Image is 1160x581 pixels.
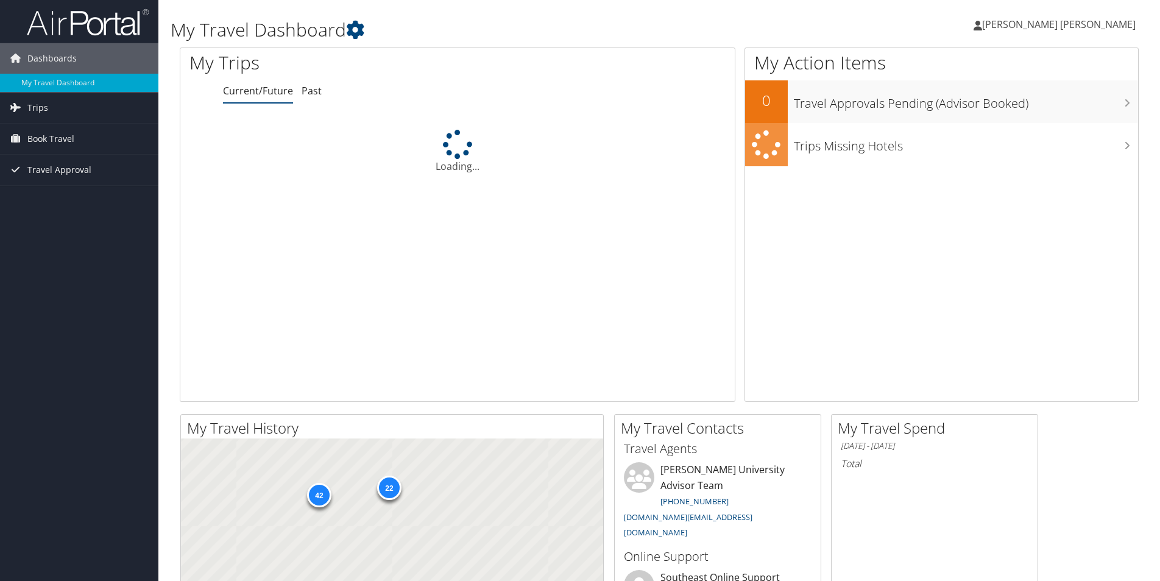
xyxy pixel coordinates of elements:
[660,496,729,507] a: [PHONE_NUMBER]
[624,440,812,457] h3: Travel Agents
[302,84,322,97] a: Past
[27,155,91,185] span: Travel Approval
[621,418,821,438] h2: My Travel Contacts
[189,50,495,76] h1: My Trips
[27,93,48,123] span: Trips
[377,476,401,500] div: 22
[745,90,788,111] h2: 0
[745,50,1138,76] h1: My Action Items
[27,43,77,74] span: Dashboards
[838,418,1038,438] h2: My Travel Spend
[223,84,293,97] a: Current/Future
[841,440,1028,452] h6: [DATE] - [DATE]
[794,89,1138,112] h3: Travel Approvals Pending (Advisor Booked)
[974,6,1148,43] a: [PERSON_NAME] [PERSON_NAME]
[180,130,735,174] div: Loading...
[982,18,1136,31] span: [PERSON_NAME] [PERSON_NAME]
[624,548,812,565] h3: Online Support
[841,457,1028,470] h6: Total
[27,124,74,154] span: Book Travel
[171,17,822,43] h1: My Travel Dashboard
[187,418,603,438] h2: My Travel History
[306,483,331,507] div: 42
[27,8,149,37] img: airportal-logo.png
[745,80,1138,123] a: 0Travel Approvals Pending (Advisor Booked)
[618,462,818,543] li: [PERSON_NAME] University Advisor Team
[624,512,752,538] a: [DOMAIN_NAME][EMAIL_ADDRESS][DOMAIN_NAME]
[745,123,1138,166] a: Trips Missing Hotels
[794,132,1138,155] h3: Trips Missing Hotels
